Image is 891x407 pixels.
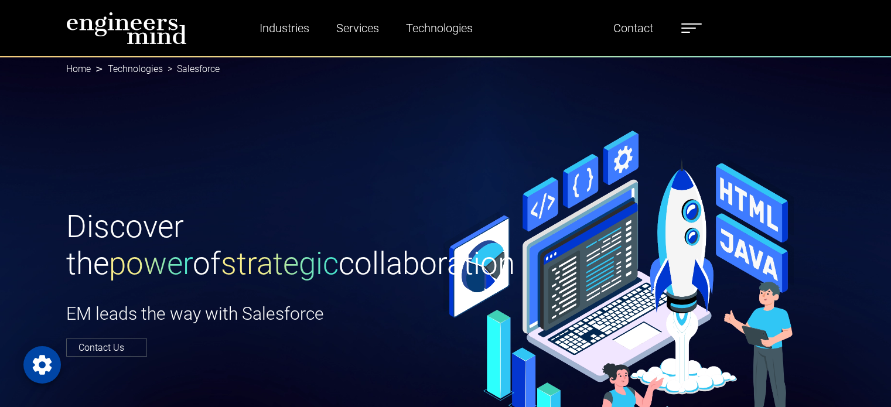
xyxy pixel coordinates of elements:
p: EM leads the way with Salesforce [66,300,439,327]
a: Home [66,63,91,74]
a: Technologies [108,63,163,74]
a: Technologies [401,15,477,42]
a: Services [332,15,384,42]
a: Contact Us [66,338,147,357]
a: Industries [255,15,314,42]
nav: breadcrumb [66,56,825,82]
span: strategic [221,245,339,282]
li: Salesforce [163,62,220,76]
h1: Discover the of collaboration [66,208,439,283]
img: logo [66,12,187,45]
a: Contact [609,15,658,42]
span: power [109,245,193,282]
